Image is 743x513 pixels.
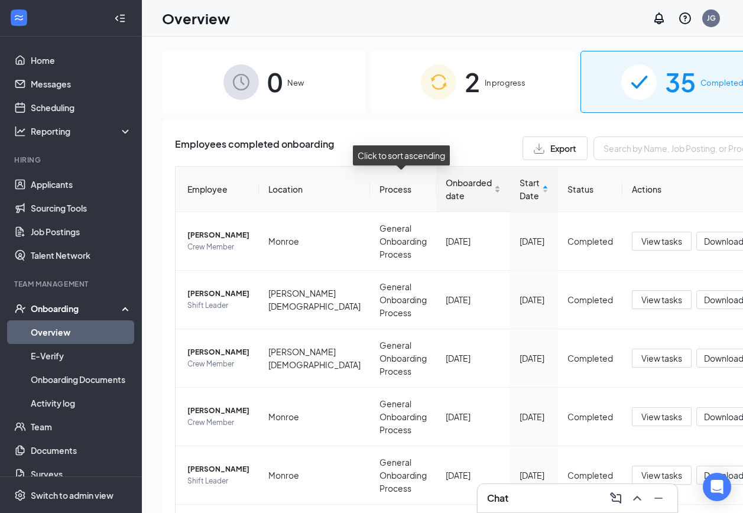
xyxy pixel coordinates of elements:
td: General Onboarding Process [370,329,436,388]
a: Job Postings [31,220,132,243]
div: Completed [567,410,613,423]
a: Applicants [31,173,132,196]
div: [DATE] [446,410,501,423]
a: Messages [31,72,132,96]
th: Status [558,167,622,212]
div: Completed [567,469,613,482]
button: View tasks [632,466,692,485]
a: Home [31,48,132,72]
div: [DATE] [520,352,549,365]
div: Hiring [14,155,129,165]
div: [DATE] [520,235,549,248]
span: View tasks [641,410,682,423]
div: [DATE] [520,469,549,482]
td: General Onboarding Process [370,388,436,446]
a: E-Verify [31,344,132,368]
a: Sourcing Tools [31,196,132,220]
td: General Onboarding Process [370,212,436,271]
a: Overview [31,320,132,344]
div: Completed [567,235,613,248]
span: Start Date [520,176,540,202]
div: Reporting [31,125,132,137]
div: Click to sort ascending [353,145,450,165]
div: Switch to admin view [31,489,113,501]
td: [PERSON_NAME][DEMOGRAPHIC_DATA] [259,329,370,388]
svg: Minimize [651,491,666,505]
span: Crew Member [187,358,249,370]
svg: QuestionInfo [678,11,692,25]
th: Onboarded date [436,167,510,212]
td: Monroe [259,446,370,505]
button: View tasks [632,349,692,368]
button: Export [523,137,588,160]
div: Completed [567,352,613,365]
div: JG [707,13,716,23]
div: Completed [567,293,613,306]
span: [PERSON_NAME] [187,229,249,241]
a: Talent Network [31,243,132,267]
div: [DATE] [446,235,501,248]
button: ChevronUp [628,489,647,508]
a: Activity log [31,391,132,415]
div: [DATE] [446,293,501,306]
div: Team Management [14,279,129,289]
span: View tasks [641,293,682,306]
div: [DATE] [520,293,549,306]
span: Export [550,144,576,152]
td: General Onboarding Process [370,271,436,329]
td: General Onboarding Process [370,446,436,505]
h1: Overview [162,8,230,28]
th: Process [370,167,436,212]
svg: Collapse [114,12,126,24]
div: Open Intercom Messenger [703,473,731,501]
span: Shift Leader [187,300,249,311]
td: Monroe [259,388,370,446]
span: In progress [485,77,525,89]
td: Monroe [259,212,370,271]
div: [DATE] [520,410,549,423]
svg: ComposeMessage [609,491,623,505]
span: Crew Member [187,417,249,428]
span: Employees completed onboarding [175,137,334,160]
span: Crew Member [187,241,249,253]
span: [PERSON_NAME] [187,346,249,358]
svg: Settings [14,489,26,501]
button: View tasks [632,407,692,426]
div: Onboarding [31,303,122,314]
button: View tasks [632,290,692,309]
a: Onboarding Documents [31,368,132,391]
span: Onboarded date [446,176,492,202]
span: View tasks [641,235,682,248]
button: Minimize [649,489,668,508]
svg: Notifications [652,11,666,25]
span: View tasks [641,352,682,365]
th: Employee [176,167,259,212]
span: New [287,77,304,89]
button: View tasks [632,232,692,251]
span: 0 [267,61,283,102]
svg: ChevronUp [630,491,644,505]
span: View tasks [641,469,682,482]
td: [PERSON_NAME][DEMOGRAPHIC_DATA] [259,271,370,329]
div: [DATE] [446,469,501,482]
div: [DATE] [446,352,501,365]
svg: Analysis [14,125,26,137]
span: [PERSON_NAME] [187,288,249,300]
a: Documents [31,439,132,462]
span: 35 [665,61,696,102]
h3: Chat [487,492,508,505]
span: [PERSON_NAME] [187,405,249,417]
button: ComposeMessage [606,489,625,508]
a: Team [31,415,132,439]
a: Surveys [31,462,132,486]
a: Scheduling [31,96,132,119]
svg: WorkstreamLogo [13,12,25,24]
span: Shift Leader [187,475,249,487]
th: Location [259,167,370,212]
span: 2 [465,61,480,102]
svg: UserCheck [14,303,26,314]
span: [PERSON_NAME] [187,463,249,475]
